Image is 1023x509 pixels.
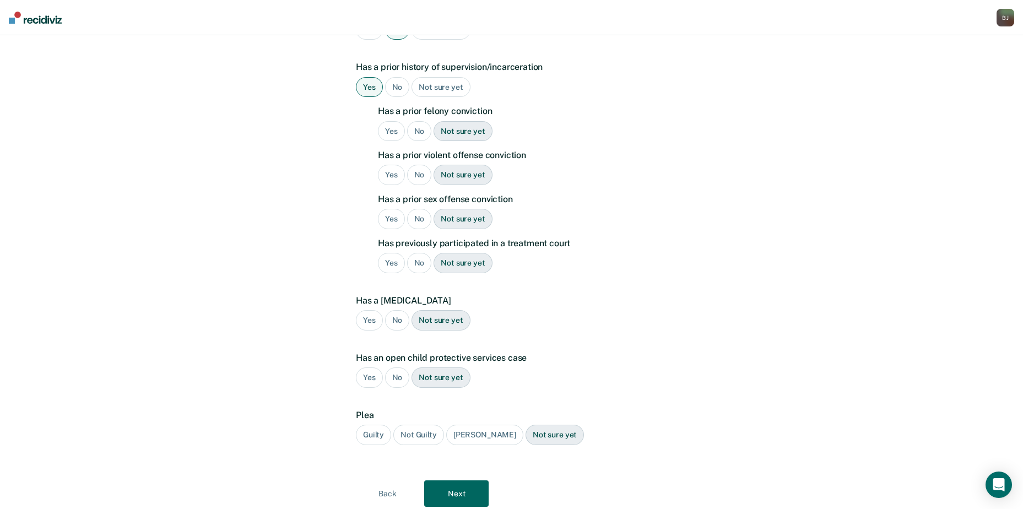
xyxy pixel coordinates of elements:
button: Back [355,480,420,507]
div: No [385,310,410,331]
div: Not sure yet [412,367,470,388]
div: Guilty [356,425,391,445]
div: Yes [356,310,383,331]
div: Not sure yet [412,77,470,98]
div: Yes [378,209,405,229]
label: Has a prior sex offense conviction [378,194,662,204]
label: Has an open child protective services case [356,353,662,363]
div: Not sure yet [434,121,492,142]
div: Open Intercom Messenger [986,472,1012,498]
div: Not Guilty [393,425,444,445]
div: No [385,367,410,388]
div: No [407,121,432,142]
div: Yes [378,121,405,142]
button: BJ [997,9,1014,26]
div: Yes [378,165,405,185]
div: Yes [356,77,383,98]
div: No [407,209,432,229]
div: [PERSON_NAME] [446,425,523,445]
button: Next [424,480,489,507]
label: Has a [MEDICAL_DATA] [356,295,662,306]
div: Not sure yet [526,425,584,445]
div: B J [997,9,1014,26]
label: Has a prior history of supervision/incarceration [356,62,662,72]
div: Yes [356,367,383,388]
div: No [407,165,432,185]
label: Has a prior felony conviction [378,106,662,116]
label: Has a prior violent offense conviction [378,150,662,160]
div: Not sure yet [434,165,492,185]
img: Recidiviz [9,12,62,24]
div: Not sure yet [434,209,492,229]
div: Yes [378,253,405,273]
div: Not sure yet [434,253,492,273]
div: Not sure yet [412,310,470,331]
div: No [407,253,432,273]
div: No [385,77,410,98]
label: Has previously participated in a treatment court [378,238,662,248]
label: Plea [356,410,662,420]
